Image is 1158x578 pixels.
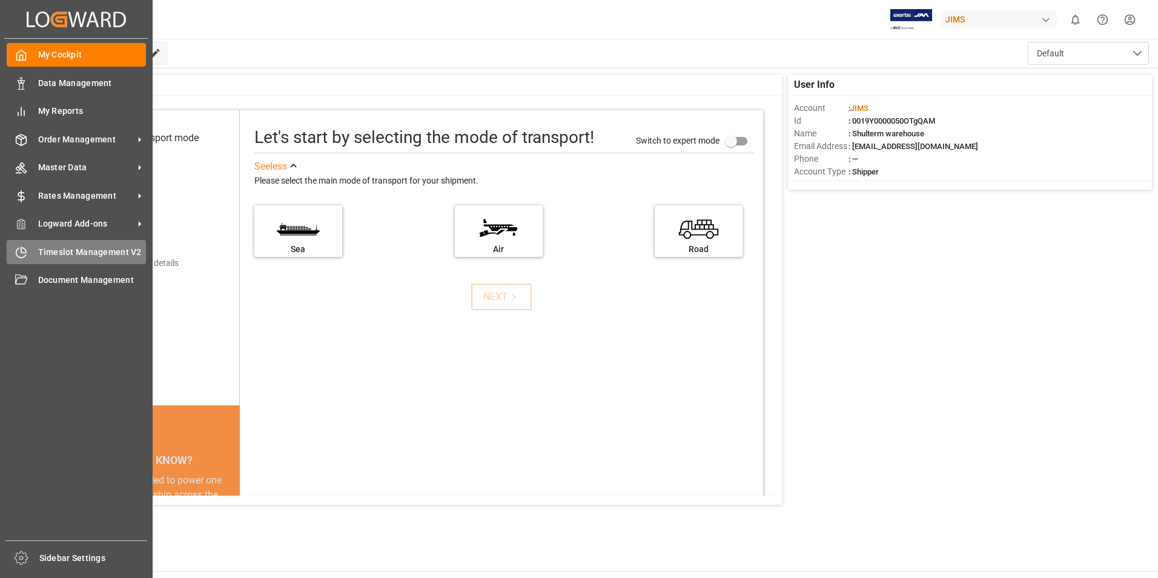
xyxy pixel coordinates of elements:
span: User Info [794,78,835,92]
span: Id [794,115,849,127]
span: Phone [794,153,849,165]
span: : — [849,154,858,164]
img: Exertis%20JAM%20-%20Email%20Logo.jpg_1722504956.jpg [890,9,932,30]
span: My Reports [38,105,147,118]
span: Data Management [38,77,147,90]
div: Add shipping details [103,257,179,270]
span: Name [794,127,849,140]
span: Order Management [38,133,134,146]
span: : Shipper [849,167,879,176]
div: Air [461,243,537,256]
div: Sea [260,243,336,256]
span: JIMS [850,104,868,113]
a: My Cockpit [7,43,146,67]
button: Help Center [1089,6,1116,33]
span: Logward Add-ons [38,218,134,230]
a: Timeslot Management V2 [7,240,146,264]
div: Please select the main mode of transport for your shipment. [254,174,755,188]
button: JIMS [941,8,1062,31]
span: My Cockpit [38,48,147,61]
button: open menu [1028,42,1149,65]
div: JIMS [941,11,1057,28]
span: Email Address [794,140,849,153]
button: NEXT [471,284,532,310]
div: Road [661,243,736,256]
div: Let's start by selecting the mode of transport! [254,125,594,150]
span: Switch to expert mode [636,135,720,145]
span: : [EMAIL_ADDRESS][DOMAIN_NAME] [849,142,978,151]
a: Data Management [7,71,146,95]
div: See less [254,159,287,174]
span: Default [1037,47,1064,60]
span: Account Type [794,165,849,178]
span: Sidebar Settings [39,552,148,565]
span: : 0019Y0000050OTgQAM [849,116,935,125]
span: : [849,104,868,113]
div: NEXT [483,290,520,304]
span: Document Management [38,274,147,287]
span: Timeslot Management V2 [38,246,147,259]
span: Account [794,102,849,115]
span: : Shulterm warehouse [849,129,924,138]
span: Master Data [38,161,134,174]
button: next slide / item [223,473,240,575]
span: Rates Management [38,190,134,202]
button: show 0 new notifications [1062,6,1089,33]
